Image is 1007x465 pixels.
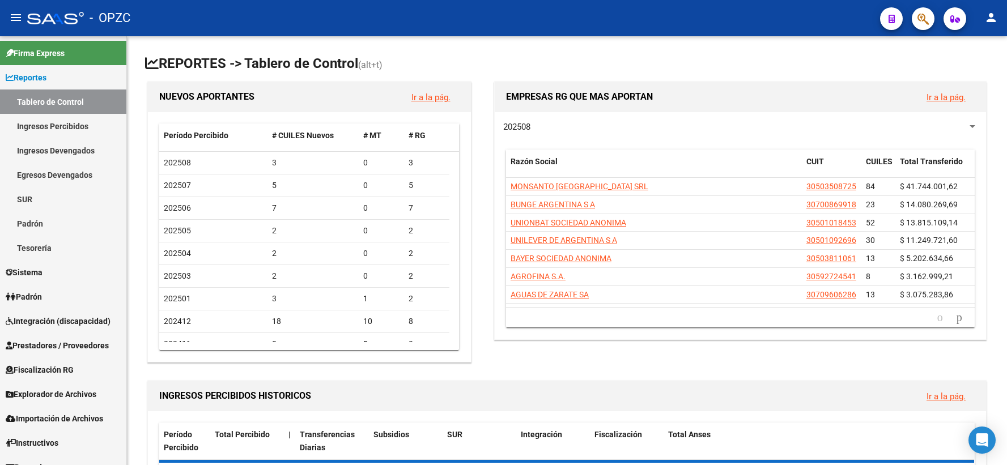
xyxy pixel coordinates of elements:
span: Subsidios [373,430,409,439]
span: 23 [866,200,875,209]
div: 7 [272,202,354,215]
datatable-header-cell: Integración [516,423,590,460]
span: 202503 [164,271,191,280]
span: CUILES [866,157,893,166]
span: # MT [363,131,381,140]
div: 2 [272,224,354,237]
span: $ 5.202.634,66 [900,254,953,263]
span: 202506 [164,203,191,212]
span: EMPRESAS RG QUE MAS APORTAN [506,91,653,102]
div: 0 [363,224,400,237]
div: 0 [363,270,400,283]
span: $ 3.162.999,21 [900,272,953,281]
datatable-header-cell: Total Percibido [210,423,284,460]
div: 2 [409,292,445,305]
span: Total Anses [668,430,711,439]
span: (alt+t) [358,59,383,70]
span: 202505 [164,226,191,235]
a: go to next page [951,312,967,324]
span: 202501 [164,294,191,303]
a: Ir a la pág. [927,391,966,402]
span: Total Transferido [900,157,963,166]
span: 30501092696 [806,236,856,245]
datatable-header-cell: SUR [443,423,516,460]
mat-icon: person [984,11,998,24]
div: 0 [363,156,400,169]
div: 8 [409,315,445,328]
datatable-header-cell: # CUILES Nuevos [267,123,359,148]
span: CUIT [806,157,824,166]
span: 30501018453 [806,218,856,227]
div: 8 [272,338,354,351]
datatable-header-cell: | [284,423,295,460]
span: - OPZC [90,6,130,31]
datatable-header-cell: Período Percibido [159,423,210,460]
span: Prestadores / Proveedores [6,339,109,352]
button: Ir a la pág. [402,87,460,108]
span: UNIONBAT SOCIEDAD ANONIMA [511,218,626,227]
datatable-header-cell: Total Anses [664,423,964,460]
span: 202508 [164,158,191,167]
span: 202504 [164,249,191,258]
span: 84 [866,182,875,191]
datatable-header-cell: CUIT [802,150,861,187]
datatable-header-cell: Transferencias Diarias [295,423,369,460]
span: Fiscalización [594,430,642,439]
span: 13 [866,254,875,263]
span: BAYER SOCIEDAD ANONIMA [511,254,611,263]
div: 2 [409,224,445,237]
span: Padrón [6,291,42,303]
div: 2 [272,247,354,260]
div: 18 [272,315,354,328]
span: Integración (discapacidad) [6,315,111,327]
datatable-header-cell: Período Percibido [159,123,267,148]
datatable-header-cell: Subsidios [369,423,443,460]
span: AGROFINA S.A. [511,272,566,281]
span: UNILEVER DE ARGENTINA S A [511,236,617,245]
span: 30700869918 [806,200,856,209]
a: go to previous page [932,312,948,324]
div: 3 [409,338,445,351]
span: INGRESOS PERCIBIDOS HISTORICOS [159,390,311,401]
div: 0 [363,247,400,260]
span: NUEVOS APORTANTES [159,91,254,102]
div: 5 [272,179,354,192]
span: 30592724541 [806,272,856,281]
div: 0 [363,179,400,192]
div: 2 [409,247,445,260]
span: MONSANTO [GEOGRAPHIC_DATA] SRL [511,182,648,191]
span: $ 3.075.283,86 [900,290,953,299]
button: Ir a la pág. [917,386,975,407]
span: Período Percibido [164,430,198,452]
span: Razón Social [511,157,558,166]
span: 202507 [164,181,191,190]
span: 30503508725 [806,182,856,191]
span: AGUAS DE ZARATE SA [511,290,589,299]
span: BUNGE ARGENTINA S A [511,200,595,209]
span: # RG [409,131,426,140]
span: 30709606286 [806,290,856,299]
div: 3 [409,156,445,169]
div: 5 [409,179,445,192]
datatable-header-cell: Total Transferido [895,150,975,187]
span: 202412 [164,317,191,326]
a: Ir a la pág. [927,92,966,103]
button: Ir a la pág. [917,87,975,108]
span: Total Percibido [215,430,270,439]
div: 3 [272,292,354,305]
span: Fiscalización RG [6,364,74,376]
h1: REPORTES -> Tablero de Control [145,54,989,74]
a: Ir a la pág. [411,92,451,103]
span: 13 [866,290,875,299]
div: 7 [409,202,445,215]
span: $ 11.249.721,60 [900,236,958,245]
div: Open Intercom Messenger [968,426,996,454]
span: Integración [521,430,562,439]
span: $ 13.815.109,14 [900,218,958,227]
span: Período Percibido [164,131,228,140]
datatable-header-cell: # MT [359,123,404,148]
div: 5 [363,338,400,351]
span: Explorador de Archivos [6,388,96,400]
span: Reportes [6,71,46,84]
datatable-header-cell: Fiscalización [590,423,664,460]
